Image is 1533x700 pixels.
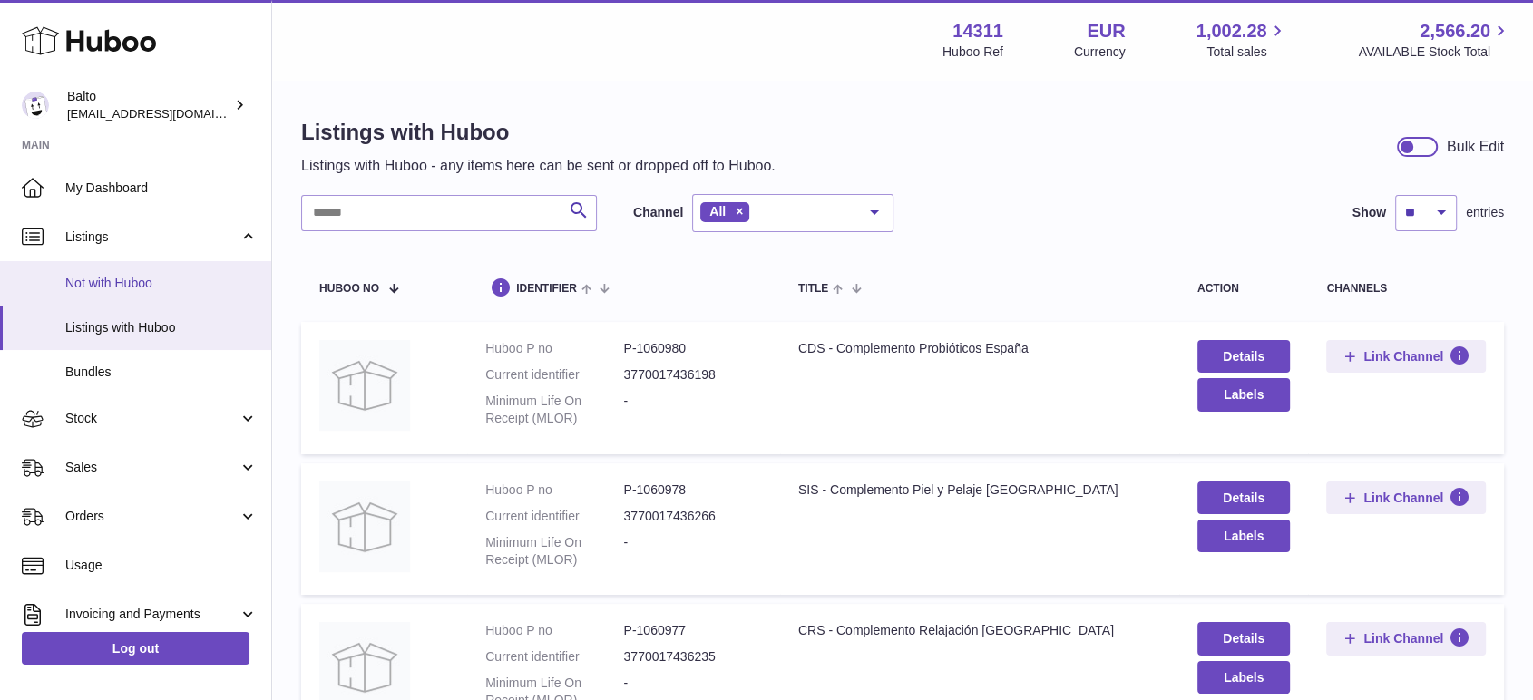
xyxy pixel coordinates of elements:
div: CDS - Complemento Probióticos España [798,340,1161,357]
span: entries [1466,204,1504,221]
label: Show [1352,204,1386,221]
span: AVAILABLE Stock Total [1358,44,1511,61]
span: Link Channel [1363,348,1443,365]
span: 2,566.20 [1420,19,1490,44]
div: action [1197,283,1291,295]
div: Balto [67,88,230,122]
strong: 14311 [952,19,1003,44]
dt: Minimum Life On Receipt (MLOR) [485,393,623,427]
span: Bundles [65,364,258,381]
dt: Current identifier [485,648,623,666]
span: Huboo no [319,283,379,295]
dt: Huboo P no [485,481,623,499]
div: Currency [1074,44,1126,61]
a: 1,002.28 Total sales [1196,19,1288,61]
span: All [709,204,726,219]
a: 2,566.20 AVAILABLE Stock Total [1358,19,1511,61]
dt: Current identifier [485,366,623,384]
div: Huboo Ref [942,44,1003,61]
button: Link Channel [1326,481,1486,514]
span: Link Channel [1363,630,1443,647]
img: CDS - Complemento Probióticos España [319,340,410,431]
strong: EUR [1087,19,1125,44]
span: My Dashboard [65,180,258,197]
dd: 3770017436235 [623,648,761,666]
button: Labels [1197,378,1291,411]
a: Details [1197,340,1291,373]
div: channels [1326,283,1486,295]
dd: - [623,534,761,569]
a: Details [1197,622,1291,655]
span: title [798,283,828,295]
span: Invoicing and Payments [65,606,239,623]
img: SIS - Complemento Piel y Pelaje España [319,481,410,572]
span: Listings with Huboo [65,319,258,336]
span: [EMAIL_ADDRESS][DOMAIN_NAME] [67,106,267,121]
span: Listings [65,228,239,246]
span: Total sales [1206,44,1287,61]
a: Log out [22,632,249,665]
span: Link Channel [1363,490,1443,506]
span: 1,002.28 [1196,19,1267,44]
button: Link Channel [1326,622,1486,655]
dd: - [623,393,761,427]
label: Channel [633,204,683,221]
div: CRS - Complemento Relajación [GEOGRAPHIC_DATA] [798,622,1161,639]
dt: Huboo P no [485,340,623,357]
button: Labels [1197,661,1291,694]
a: Details [1197,481,1291,514]
dd: P-1060977 [623,622,761,639]
span: Stock [65,410,239,427]
span: Usage [65,557,258,574]
dt: Huboo P no [485,622,623,639]
span: Orders [65,508,239,525]
img: ops@balto.fr [22,92,49,119]
p: Listings with Huboo - any items here can be sent or dropped off to Huboo. [301,156,776,176]
div: Bulk Edit [1447,137,1504,157]
dd: P-1060980 [623,340,761,357]
h1: Listings with Huboo [301,118,776,147]
button: Labels [1197,520,1291,552]
button: Link Channel [1326,340,1486,373]
dd: 3770017436266 [623,508,761,525]
dd: 3770017436198 [623,366,761,384]
dd: P-1060978 [623,481,761,499]
dt: Minimum Life On Receipt (MLOR) [485,534,623,569]
div: SIS - Complemento Piel y Pelaje [GEOGRAPHIC_DATA] [798,481,1161,499]
span: Not with Huboo [65,275,258,292]
span: identifier [516,283,577,295]
dt: Current identifier [485,508,623,525]
span: Sales [65,459,239,476]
